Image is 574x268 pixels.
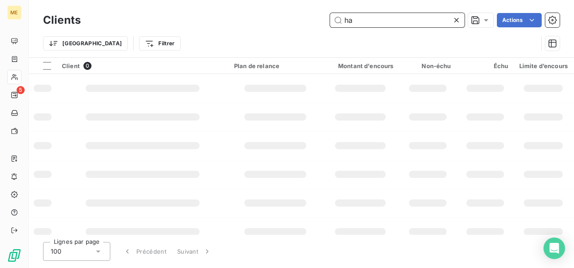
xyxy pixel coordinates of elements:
button: [GEOGRAPHIC_DATA] [43,36,128,51]
div: ME [7,5,22,20]
button: Filtrer [139,36,180,51]
div: Échu [462,62,509,69]
button: Précédent [117,242,172,261]
span: 5 [17,86,25,94]
div: Limite d’encours [519,62,568,69]
div: Montant d'encours [327,62,394,69]
div: Non-échu [404,62,451,69]
h3: Clients [43,12,81,28]
div: Open Intercom Messenger [544,238,565,259]
button: Actions [497,13,542,27]
span: Client [62,62,80,69]
div: Plan de relance [234,62,317,69]
button: Suivant [172,242,217,261]
input: Rechercher [330,13,465,27]
span: 0 [83,62,91,70]
img: Logo LeanPay [7,248,22,263]
span: 100 [51,247,61,256]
